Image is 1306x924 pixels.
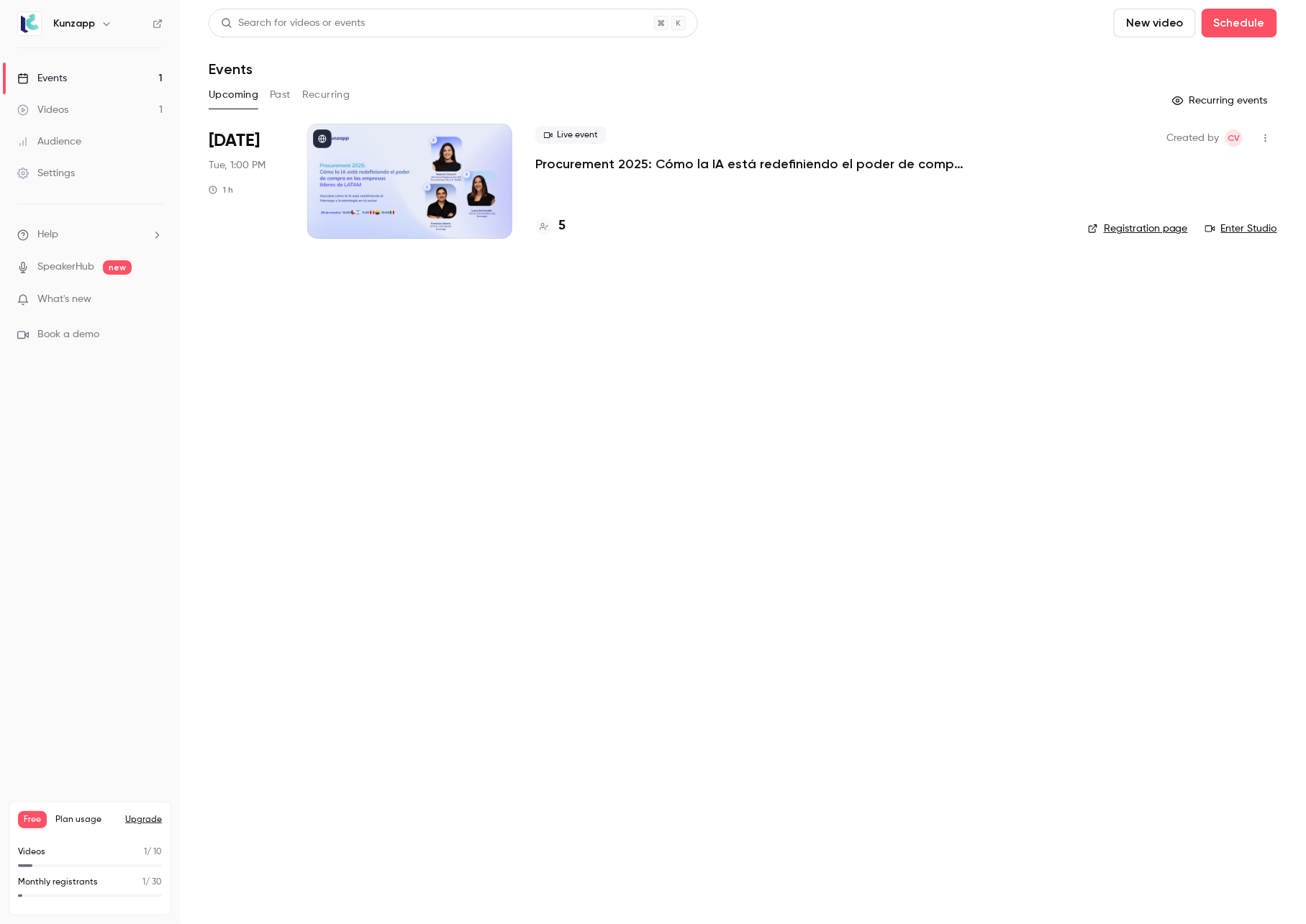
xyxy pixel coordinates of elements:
button: Recurring events [1166,89,1277,112]
p: Videos [18,846,45,859]
span: 1 [142,878,145,887]
span: Book a demo [37,327,99,342]
a: SpeakerHub [37,260,94,275]
div: Settings [17,166,75,180]
a: Procurement 2025: Cómo la IA está redefiniendo el poder de compra en las empresas líderes de LATAM [535,155,967,173]
div: Search for videos or events [221,16,365,31]
button: Upcoming [209,83,258,106]
button: Schedule [1202,9,1277,37]
span: Camila Vera [1225,129,1243,147]
p: / 30 [142,876,162,889]
button: Recurring [302,83,350,106]
span: Tue, 1:00 PM [209,158,266,173]
p: / 10 [144,846,162,859]
button: New video [1114,9,1196,37]
div: Oct 28 Tue, 1:00 PM (America/Santiago) [209,124,284,239]
span: [DATE] [209,129,260,152]
img: Kunzapp [18,12,41,35]
iframe: Noticeable Trigger [145,293,163,306]
span: Live event [535,127,607,144]
button: Upgrade [125,814,162,825]
span: 1 [144,848,147,856]
a: 5 [535,216,566,236]
a: Enter Studio [1205,221,1277,236]
li: help-dropdown-opener [17,227,163,242]
p: Monthly registrants [18,876,98,889]
a: Registration page [1088,221,1188,236]
div: Videos [17,103,68,117]
span: What's new [37,292,91,307]
span: new [103,260,132,275]
div: 1 h [209,184,233,196]
button: Past [270,83,291,106]
div: Events [17,71,67,86]
h4: 5 [558,216,566,236]
h1: Events [209,60,253,78]
span: Created by [1166,129,1220,147]
span: Plan usage [55,814,117,825]
span: Help [37,227,58,242]
span: Free [18,811,47,828]
div: Audience [17,134,81,149]
h6: Kunzapp [53,17,95,31]
span: CV [1228,129,1241,147]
